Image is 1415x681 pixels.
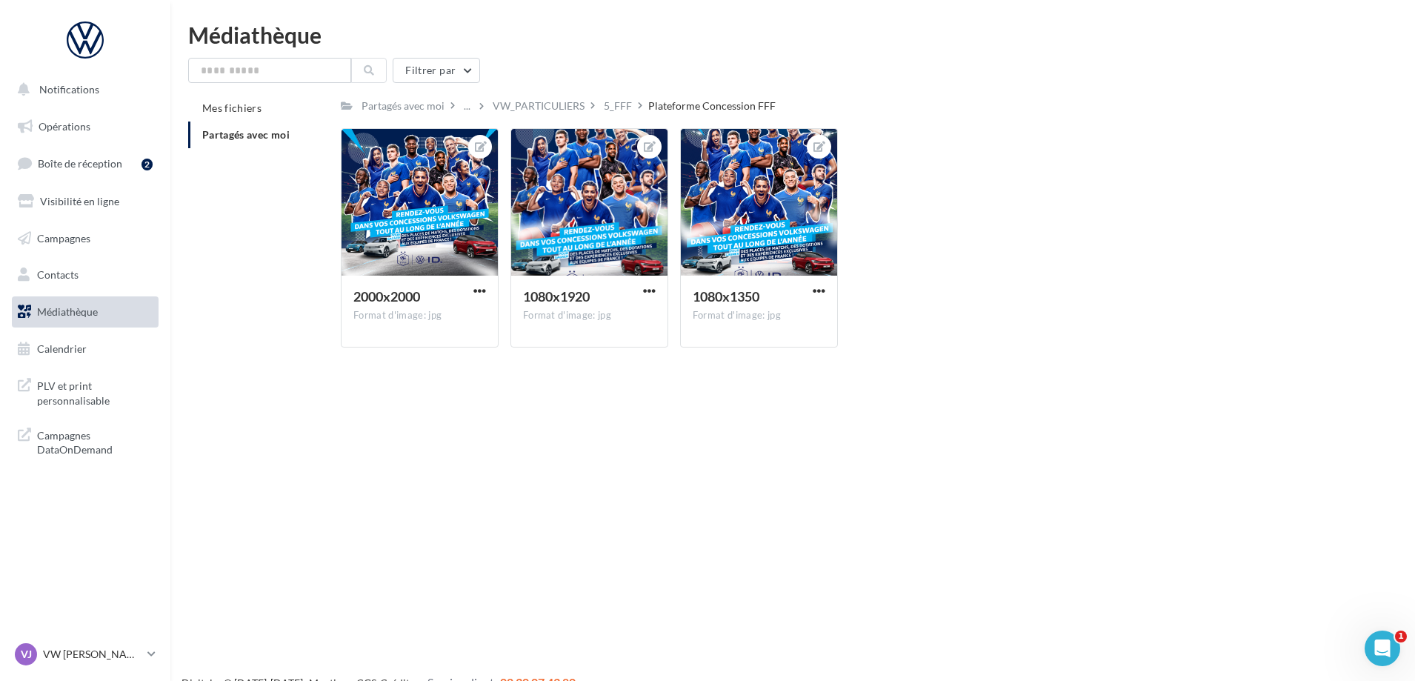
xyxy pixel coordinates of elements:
span: 1 [1395,631,1407,642]
div: Format d'image: jpg [523,309,656,322]
div: Format d'image: jpg [353,309,486,322]
div: 5_FFF [604,99,632,113]
span: Campagnes [37,231,90,244]
span: VJ [21,647,32,662]
a: PLV et print personnalisable [9,370,162,413]
span: 1080x1920 [523,288,590,305]
a: Médiathèque [9,296,162,328]
span: Boîte de réception [38,157,122,170]
a: Visibilité en ligne [9,186,162,217]
span: Opérations [39,120,90,133]
span: Calendrier [37,342,87,355]
button: Filtrer par [393,58,480,83]
a: Contacts [9,259,162,290]
div: Partagés avec moi [362,99,445,113]
div: 2 [141,159,153,170]
span: Mes fichiers [202,102,262,114]
button: Notifications [9,74,156,105]
div: Plateforme Concession FFF [648,99,776,113]
span: Campagnes DataOnDemand [37,425,153,457]
a: Campagnes DataOnDemand [9,419,162,463]
a: Boîte de réception2 [9,147,162,179]
div: ... [461,96,473,116]
span: 1080x1350 [693,288,759,305]
span: PLV et print personnalisable [37,376,153,408]
p: VW [PERSON_NAME] [GEOGRAPHIC_DATA] [43,647,141,662]
span: Partagés avec moi [202,128,290,141]
div: VW_PARTICULIERS [493,99,585,113]
a: VJ VW [PERSON_NAME] [GEOGRAPHIC_DATA] [12,640,159,668]
span: Visibilité en ligne [40,195,119,207]
a: Campagnes [9,223,162,254]
a: Calendrier [9,333,162,365]
a: Opérations [9,111,162,142]
div: Format d'image: jpg [693,309,825,322]
span: 2000x2000 [353,288,420,305]
iframe: Intercom live chat [1365,631,1400,666]
span: Médiathèque [37,305,98,318]
span: Contacts [37,268,79,281]
div: Médiathèque [188,24,1397,46]
span: Notifications [39,83,99,96]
